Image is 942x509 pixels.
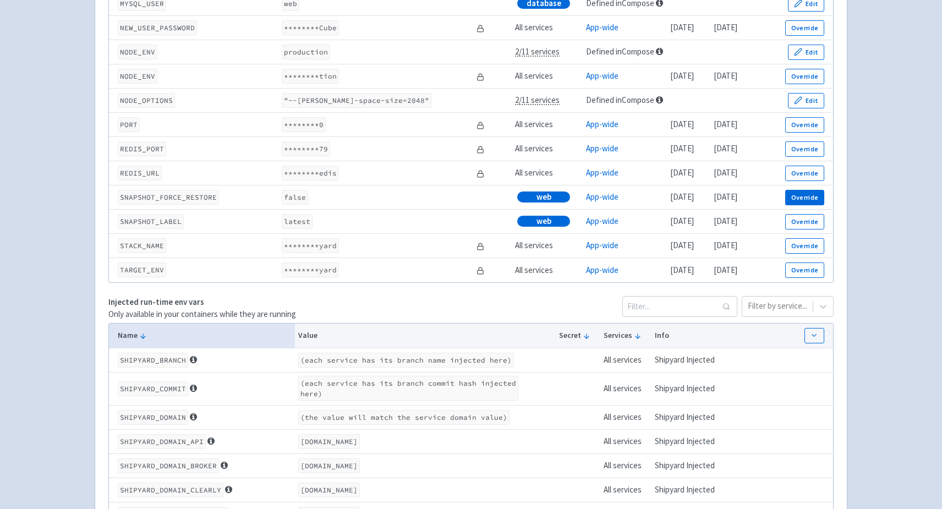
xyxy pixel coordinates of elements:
[586,240,618,250] a: App-wide
[586,216,618,226] a: App-wide
[600,453,651,478] td: All services
[651,324,729,348] th: Info
[714,265,737,275] time: [DATE]
[282,190,308,205] code: false
[118,93,175,108] code: NODE_OPTIONS
[785,20,824,36] button: Override
[586,143,618,154] a: App-wide
[651,372,729,405] td: Shipyard Injected
[788,45,824,60] button: Edit
[785,214,824,229] button: Override
[298,483,360,497] code: [DOMAIN_NAME]
[670,143,694,154] time: [DATE]
[651,478,729,502] td: Shipyard Injected
[785,69,824,84] button: Override
[512,258,583,282] td: All services
[714,143,737,154] time: [DATE]
[282,45,330,59] code: production
[785,190,824,205] button: Override
[108,297,204,307] strong: Injected run-time env vars
[118,353,188,368] code: SHIPYARD_BRANCH
[118,190,219,205] code: SNAPSHOT_FORCE_RESTORE
[118,141,166,156] code: REDIS_PORT
[714,167,737,178] time: [DATE]
[785,166,824,181] button: Override
[536,216,551,227] span: web
[600,478,651,502] td: All services
[536,191,551,202] span: web
[118,69,157,84] code: NODE_ENV
[670,240,694,250] time: [DATE]
[714,216,737,226] time: [DATE]
[670,119,694,129] time: [DATE]
[785,238,824,254] button: Override
[108,308,296,321] p: Only available in your containers while they are running
[586,95,654,105] a: Defined in Compose
[788,93,824,108] button: Edit
[118,20,197,35] code: NEW_USER_PASSWORD
[586,265,618,275] a: App-wide
[714,22,737,32] time: [DATE]
[714,191,737,202] time: [DATE]
[586,70,618,81] a: App-wide
[118,410,188,425] code: SHIPYARD_DOMAIN
[670,167,694,178] time: [DATE]
[670,22,694,32] time: [DATE]
[512,113,583,137] td: All services
[118,458,219,473] code: SHIPYARD_DOMAIN_BROKER
[118,330,292,341] button: Name
[512,234,583,258] td: All services
[670,265,694,275] time: [DATE]
[298,353,514,368] code: (each service has its branch name injected here)
[604,330,648,341] button: Services
[118,238,166,253] code: STACK_NAME
[651,405,729,429] td: Shipyard Injected
[512,64,583,89] td: All services
[670,216,694,226] time: [DATE]
[515,95,560,105] span: 2/11 services
[586,191,618,202] a: App-wide
[298,410,510,425] code: (the value will match the service domain value)
[118,262,166,277] code: TARGET_ENV
[651,453,729,478] td: Shipyard Injected
[586,167,618,178] a: App-wide
[785,141,824,157] button: Override
[118,381,188,396] code: SHIPYARD_COMMIT
[651,429,729,453] td: Shipyard Injected
[282,93,431,108] code: "--[PERSON_NAME]-space-size=2048"
[298,376,518,401] code: (each service has its branch commit hash injected here)
[512,137,583,161] td: All services
[512,16,583,40] td: All services
[785,117,824,133] button: Override
[714,119,737,129] time: [DATE]
[515,46,560,57] span: 2/11 services
[600,405,651,429] td: All services
[298,458,360,473] code: [DOMAIN_NAME]
[785,262,824,278] button: Override
[512,161,583,185] td: All services
[670,70,694,81] time: [DATE]
[586,22,618,32] a: App-wide
[586,46,654,57] a: Defined in Compose
[118,45,157,59] code: NODE_ENV
[714,70,737,81] time: [DATE]
[118,483,223,497] code: SHIPYARD_DOMAIN_CLEARLY
[282,214,313,229] code: latest
[600,429,651,453] td: All services
[622,296,737,317] input: Filter...
[118,166,162,180] code: REDIS_URL
[670,191,694,202] time: [DATE]
[295,324,556,348] th: Value
[600,372,651,405] td: All services
[118,117,140,132] code: PORT
[714,240,737,250] time: [DATE]
[118,214,184,229] code: SNAPSHOT_LABEL
[559,330,596,341] button: Secret
[118,434,206,449] code: SHIPYARD_DOMAIN_API
[651,348,729,372] td: Shipyard Injected
[586,119,618,129] a: App-wide
[298,434,360,449] code: [DOMAIN_NAME]
[600,348,651,372] td: All services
